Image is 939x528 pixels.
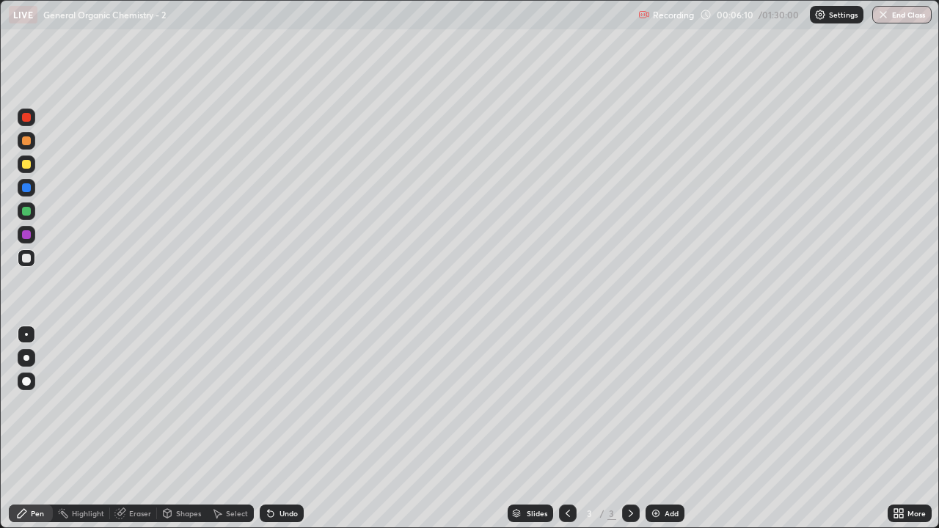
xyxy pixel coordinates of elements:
div: Undo [279,510,298,517]
div: 3 [582,509,597,518]
div: Shapes [176,510,201,517]
div: Slides [527,510,547,517]
div: Pen [31,510,44,517]
div: Eraser [129,510,151,517]
p: LIVE [13,9,33,21]
div: More [907,510,926,517]
div: Select [226,510,248,517]
button: End Class [872,6,932,23]
img: recording.375f2c34.svg [638,9,650,21]
img: class-settings-icons [814,9,826,21]
div: Highlight [72,510,104,517]
div: / [600,509,604,518]
img: end-class-cross [877,9,889,21]
p: Recording [653,10,694,21]
p: Settings [829,11,858,18]
img: add-slide-button [650,507,662,519]
div: 3 [607,507,616,520]
p: General Organic Chemistry - 2 [43,9,166,21]
div: Add [665,510,679,517]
